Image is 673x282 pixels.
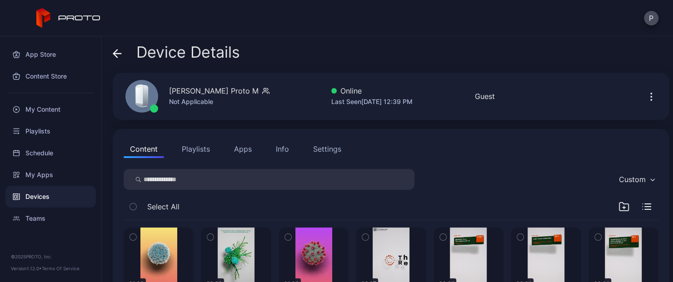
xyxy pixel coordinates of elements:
[644,11,658,25] button: P
[147,201,179,212] span: Select All
[5,99,96,120] a: My Content
[5,208,96,229] a: Teams
[269,140,295,158] button: Info
[228,140,258,158] button: Apps
[5,120,96,142] a: Playlists
[11,253,90,260] div: © 2025 PROTO, Inc.
[11,266,42,271] span: Version 1.12.0 •
[5,44,96,65] a: App Store
[5,142,96,164] a: Schedule
[169,85,259,96] div: [PERSON_NAME] Proto M
[136,44,240,61] span: Device Details
[614,169,658,190] button: Custom
[619,175,646,184] div: Custom
[124,140,164,158] button: Content
[313,143,341,154] div: Settings
[307,140,348,158] button: Settings
[5,65,96,87] a: Content Store
[475,91,495,102] div: Guest
[175,140,216,158] button: Playlists
[42,266,80,271] a: Terms Of Service
[331,85,413,96] div: Online
[331,96,413,107] div: Last Seen [DATE] 12:39 PM
[5,164,96,186] a: My Apps
[276,143,289,154] div: Info
[169,96,269,107] div: Not Applicable
[5,186,96,208] a: Devices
